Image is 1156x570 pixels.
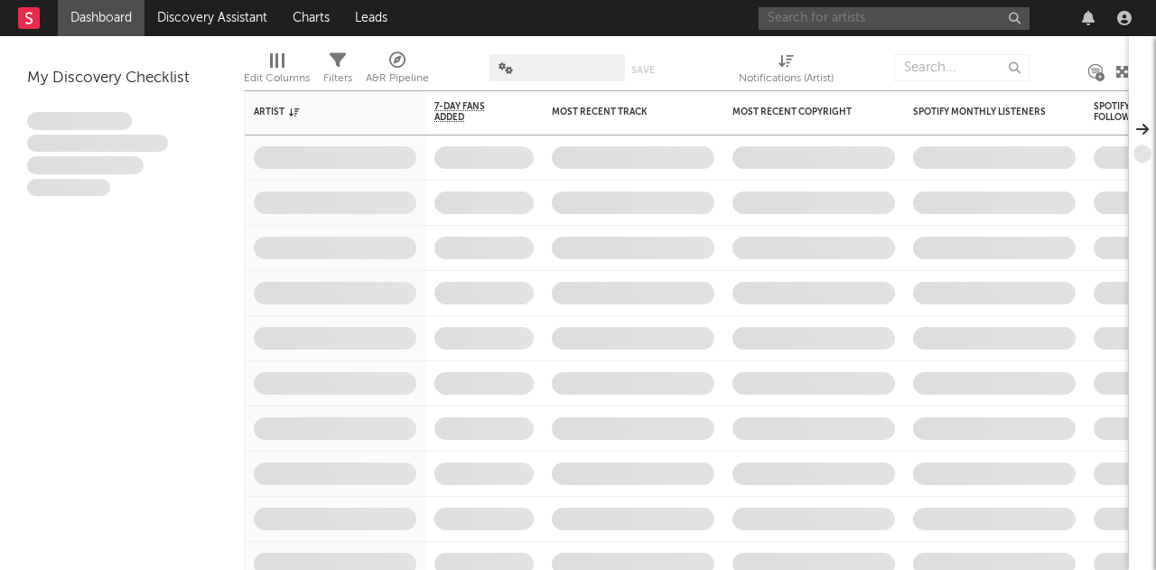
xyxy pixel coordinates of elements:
div: A&R Pipeline [366,45,429,98]
div: Edit Columns [244,45,310,98]
div: Spotify Monthly Listeners [913,107,1049,117]
div: Filters [323,68,352,89]
span: Lorem ipsum dolor [27,112,132,130]
div: A&R Pipeline [366,68,429,89]
div: Edit Columns [244,68,310,89]
span: Praesent ac interdum [27,156,144,174]
span: Integer aliquet in purus et [27,135,168,153]
div: Notifications (Artist) [739,45,834,98]
div: Artist [254,107,389,117]
div: Most Recent Track [552,107,687,117]
div: Notifications (Artist) [739,68,834,89]
span: Aliquam viverra [27,179,110,197]
div: My Discovery Checklist [27,68,217,89]
div: Most Recent Copyright [732,107,868,117]
input: Search for artists [759,7,1030,30]
span: 7-Day Fans Added [434,101,507,123]
div: Filters [323,45,352,98]
button: Save [631,65,655,75]
input: Search... [894,54,1030,81]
